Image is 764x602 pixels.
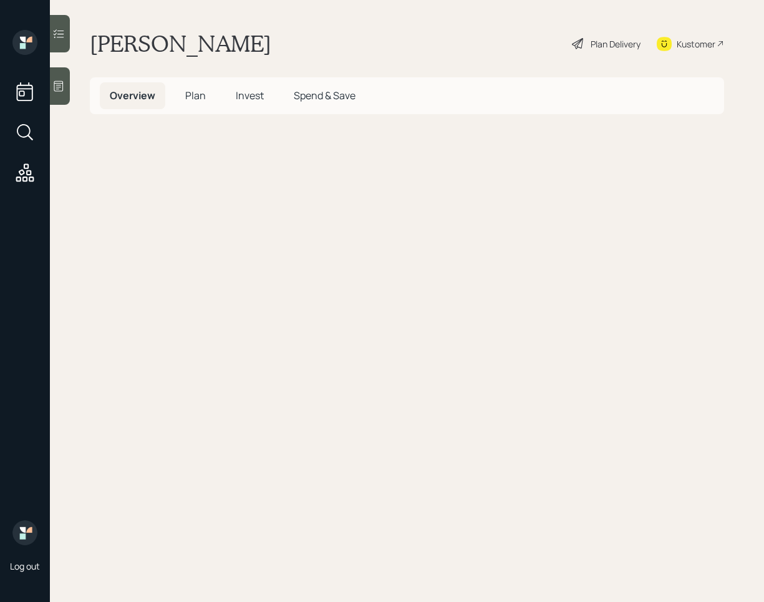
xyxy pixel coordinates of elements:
span: Overview [110,89,155,102]
div: Log out [10,560,40,572]
span: Invest [236,89,264,102]
div: Plan Delivery [591,37,641,51]
span: Spend & Save [294,89,355,102]
span: Plan [185,89,206,102]
h1: [PERSON_NAME] [90,30,271,57]
img: retirable_logo.png [12,520,37,545]
div: Kustomer [677,37,715,51]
